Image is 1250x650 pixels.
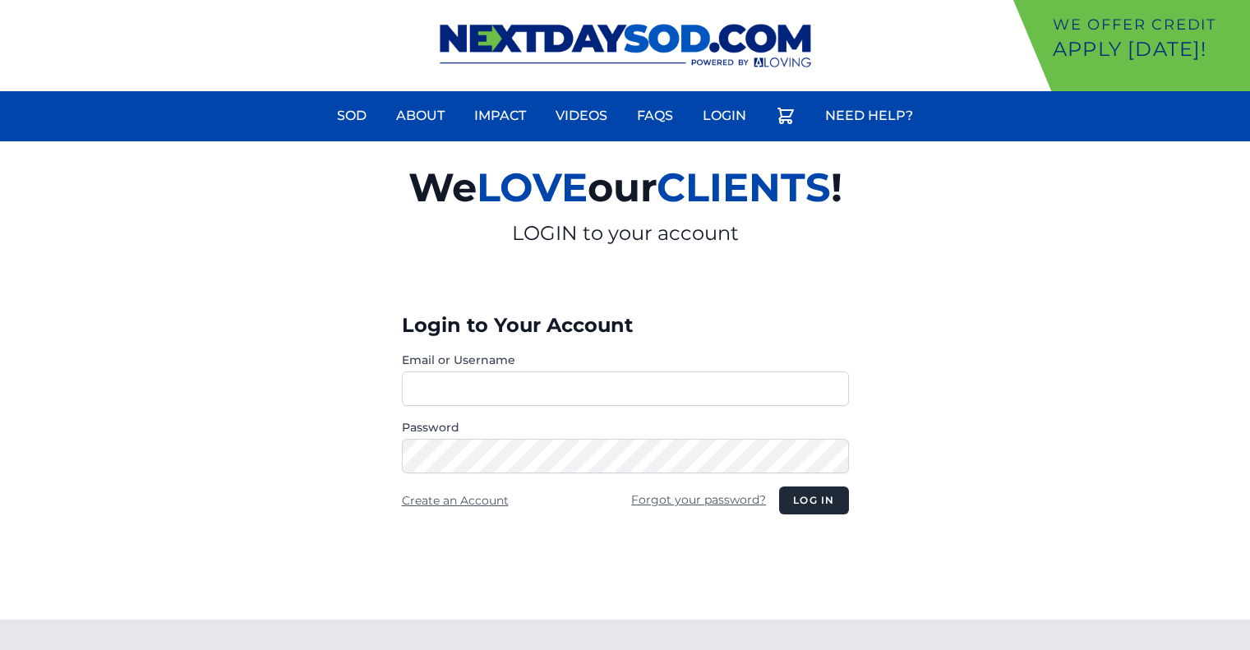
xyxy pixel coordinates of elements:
label: Email or Username [402,352,849,368]
span: CLIENTS [657,164,831,211]
a: FAQs [627,96,683,136]
a: Sod [327,96,376,136]
a: Videos [546,96,617,136]
h2: We our ! [218,154,1033,220]
p: Apply [DATE]! [1053,36,1243,62]
a: Forgot your password? [631,492,766,507]
a: About [386,96,454,136]
label: Password [402,419,849,436]
h3: Login to Your Account [402,312,849,339]
button: Log in [779,486,848,514]
a: Impact [464,96,536,136]
span: LOVE [477,164,588,211]
p: We offer Credit [1053,13,1243,36]
a: Create an Account [402,493,509,508]
a: Login [693,96,756,136]
a: Need Help? [815,96,923,136]
p: LOGIN to your account [218,220,1033,247]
